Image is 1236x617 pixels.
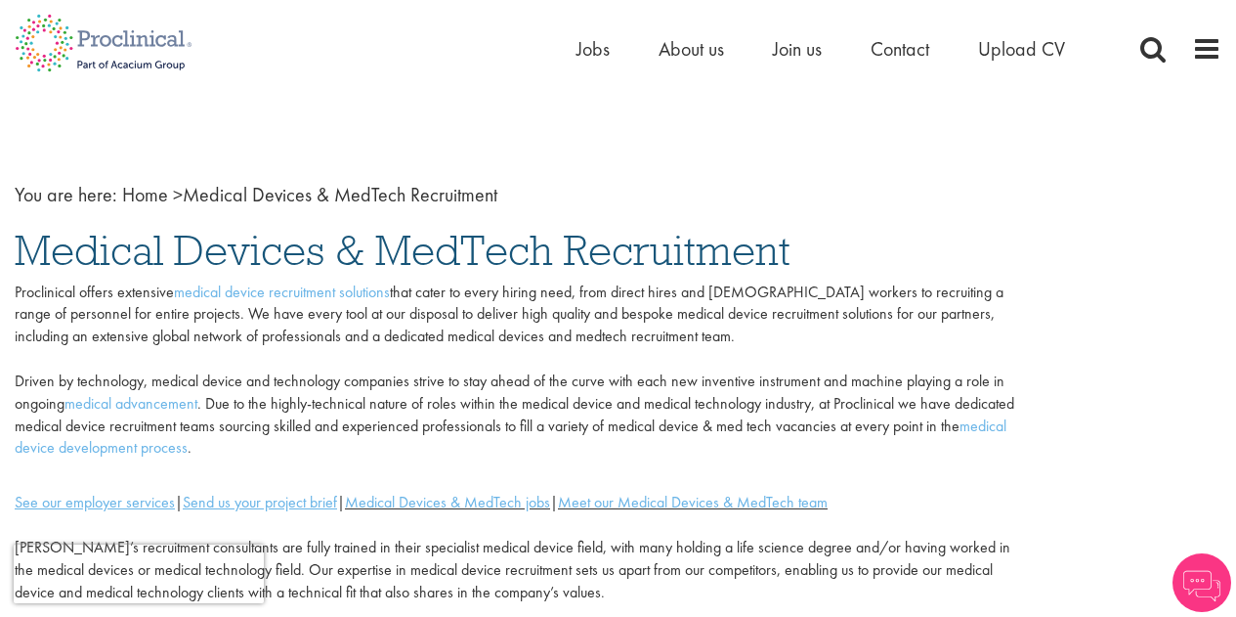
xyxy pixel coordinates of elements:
[15,224,790,277] span: Medical Devices & MedTech Recruitment
[64,393,197,414] a: medical advancement
[576,36,610,62] a: Jobs
[15,492,175,512] a: See our employer services
[15,182,117,207] span: You are here:
[173,182,183,207] span: >
[174,282,390,302] a: medical device recruitment solutions
[659,36,724,62] a: About us
[558,492,828,512] a: Meet our Medical Devices & MedTech team
[122,182,497,207] span: Medical Devices & MedTech Recruitment
[345,492,550,512] a: Medical Devices & MedTech jobs
[122,182,168,207] a: breadcrumb link to Home
[15,416,1006,459] a: medical device development process
[15,282,1015,461] p: Proclinical offers extensive that cater to every hiring need, from direct hires and [DEMOGRAPHIC_...
[14,545,264,603] iframe: reCAPTCHA
[978,36,1065,62] a: Upload CV
[15,492,1015,514] div: | | |
[773,36,822,62] a: Join us
[183,492,337,512] a: Send us your project brief
[871,36,929,62] a: Contact
[1172,553,1231,612] img: Chatbot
